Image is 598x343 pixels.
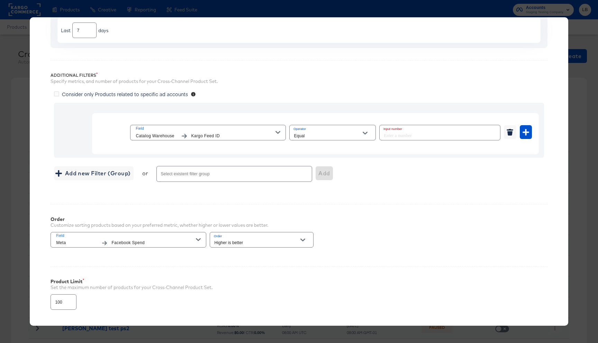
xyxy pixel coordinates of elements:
[54,166,133,180] button: Add new Filter (Group)
[51,78,547,85] div: Specify metrics, and number of products for your Cross-Channel Product Set.
[98,27,108,34] div: days
[57,168,130,178] span: Add new Filter (Group)
[56,239,98,247] span: Meta
[62,91,188,98] span: Consider only Products related to specific ad accounts
[136,132,177,140] span: Catalog Warehouse
[51,279,547,284] div: Product Limit
[298,235,308,245] button: Open
[191,132,275,140] span: Kargo Feed ID
[360,128,370,138] button: Open
[61,27,71,34] div: Last
[51,222,268,229] div: Customize sorting products based on your preferred metric, whether higher or lower values are bet...
[51,73,547,78] div: Additional Filters
[51,284,547,291] div: Set the maximum number of products for your Cross-Channel Product Set.
[380,125,496,140] input: Enter a number
[111,239,196,247] span: Facebook Spend
[73,20,96,35] input: Enter a number
[136,126,275,132] span: Field
[130,125,286,140] button: FieldCatalog WarehouseKargo Feed ID
[142,170,148,177] div: or
[51,232,206,248] button: FieldMetaFacebook Spend
[51,216,268,222] div: Order
[56,233,196,239] span: Field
